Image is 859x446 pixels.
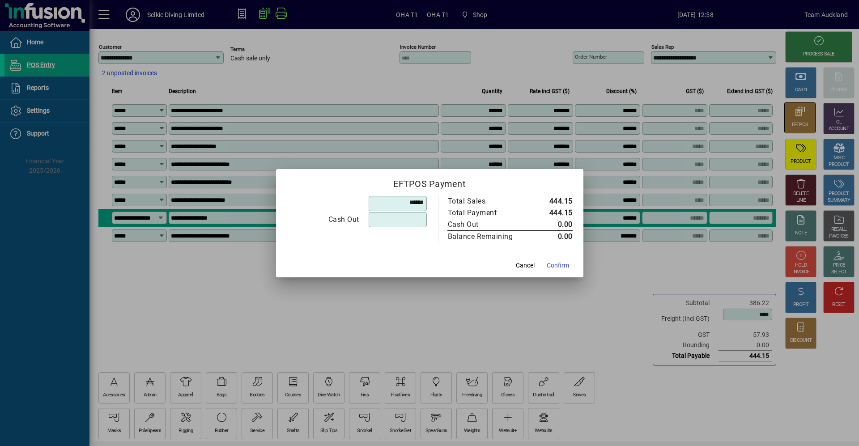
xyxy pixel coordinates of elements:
h2: EFTPOS Payment [276,169,583,195]
div: Cash Out [287,214,359,225]
span: Cancel [516,261,535,270]
span: Confirm [547,261,569,270]
div: Cash Out [448,219,523,230]
td: Total Payment [447,207,532,219]
button: Confirm [543,258,573,274]
td: 444.15 [532,195,573,207]
div: Balance Remaining [448,231,523,242]
td: Total Sales [447,195,532,207]
button: Cancel [511,258,540,274]
td: 0.00 [532,230,573,242]
td: 444.15 [532,207,573,219]
td: 0.00 [532,219,573,231]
